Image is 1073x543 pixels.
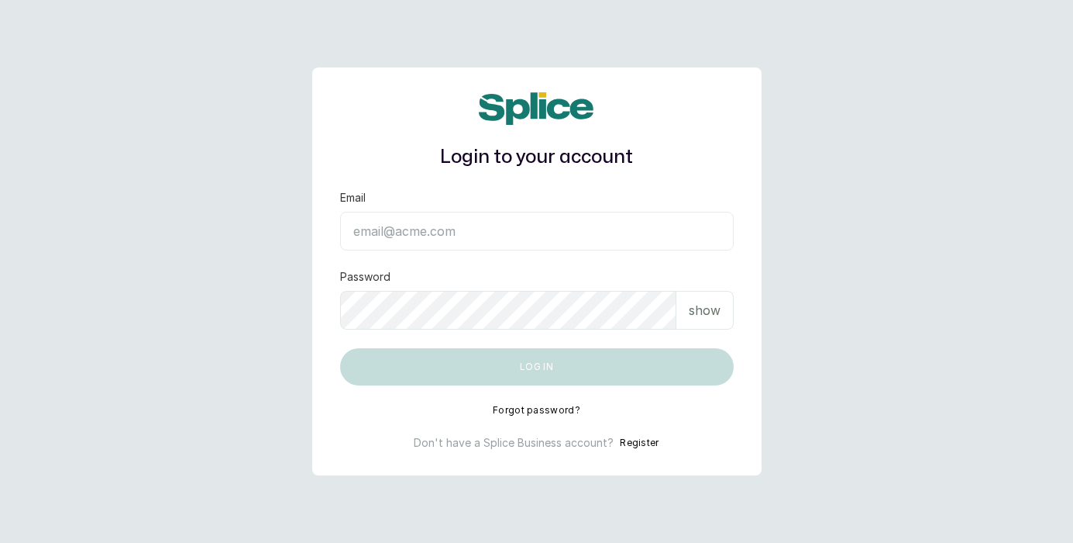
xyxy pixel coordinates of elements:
label: Password [340,269,390,285]
p: Don't have a Splice Business account? [414,435,614,451]
h1: Login to your account [340,144,734,171]
button: Log in [340,348,734,386]
label: Email [340,190,366,206]
button: Forgot password? [493,404,580,417]
input: email@acme.com [340,212,734,251]
button: Register [620,435,659,451]
p: show [689,301,720,320]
